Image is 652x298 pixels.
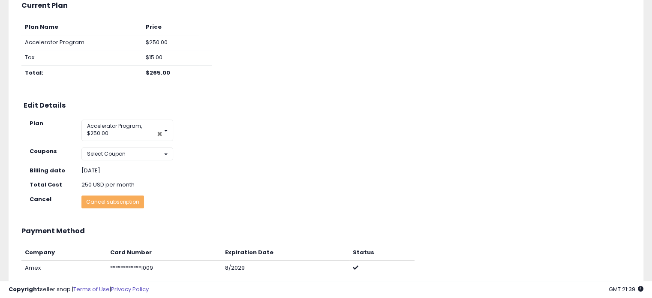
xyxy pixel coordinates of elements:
div: [DATE] [81,167,223,175]
b: Total: [25,69,43,77]
th: Expiration Date [222,245,349,260]
span: 2025-10-6 21:39 GMT [609,285,643,293]
h3: Edit Details [24,102,628,109]
strong: Plan [30,119,43,127]
td: $15.00 [142,50,199,66]
th: Plan Name [21,20,142,35]
strong: Billing date [30,166,65,175]
td: Tax: [21,50,142,66]
b: $265.00 [146,69,170,77]
th: Price [142,20,199,35]
td: Accelerator Program [21,35,142,50]
button: Accelerator Program, $250.00 × [81,120,174,141]
strong: Coupons [30,147,57,155]
th: Company [21,245,107,260]
h3: Payment Method [21,227,631,235]
button: Select Coupon [81,147,174,160]
h3: Current Plan [21,2,631,9]
strong: Cancel [30,195,51,203]
td: $250.00 [142,35,199,50]
span: Accelerator Program, $250.00 [87,122,142,137]
a: Terms of Use [73,285,110,293]
span: Select Coupon [87,150,126,157]
button: Cancel subscription [81,196,144,208]
a: Privacy Policy [111,285,149,293]
div: seller snap | | [9,286,149,294]
span: × [157,129,162,138]
td: Amex [21,260,107,275]
td: 8/2029 [222,260,349,275]
strong: Copyright [9,285,40,293]
th: Card Number [107,245,222,260]
strong: Total Cost [30,181,62,189]
div: 250 USD per month [75,181,229,189]
th: Status [349,245,415,260]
